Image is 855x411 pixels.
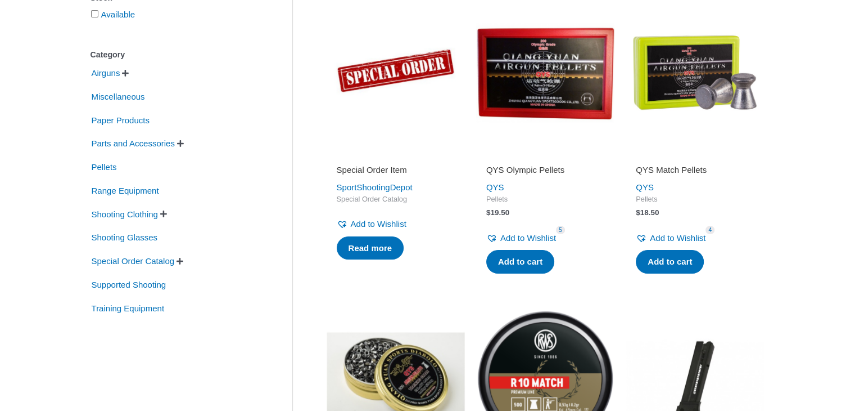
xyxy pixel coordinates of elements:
[91,64,121,83] span: Airguns
[337,236,404,260] a: Read more about “Special Order Item”
[337,216,406,232] a: Add to Wishlist
[91,302,166,312] a: Training Equipment
[91,232,159,242] a: Shooting Glasses
[177,140,184,148] span: 
[91,114,151,124] a: Paper Products
[91,185,160,195] a: Range Equipment
[91,228,159,247] span: Shooting Glasses
[337,164,455,180] a: Special Order Item
[91,47,259,63] div: Category
[486,250,554,274] a: Add to cart: “QYS Olympic Pellets”
[636,195,754,204] span: Pellets
[337,164,455,176] h2: Special Order Item
[91,275,168,294] span: Supported Shooting
[91,208,159,218] a: Shooting Clothing
[486,164,604,180] a: QYS Olympic Pellets
[486,195,604,204] span: Pellets
[101,10,135,19] a: Available
[636,182,654,192] a: QYS
[636,250,704,274] a: Add to cart: “QYS Match Pellets”
[91,256,176,265] a: Special Order Catalog
[636,149,754,162] iframe: Customer reviews powered by Trustpilot
[337,195,455,204] span: Special Order Catalog
[500,233,556,243] span: Add to Wishlist
[91,162,118,171] a: Pellets
[636,208,640,217] span: $
[91,10,98,17] input: Available
[327,3,465,141] img: Special Order Item
[337,149,455,162] iframe: Customer reviews powered by Trustpilot
[91,68,121,77] a: Airguns
[91,91,146,101] a: Miscellaneous
[486,230,556,246] a: Add to Wishlist
[705,226,714,234] span: 4
[91,252,176,271] span: Special Order Catalog
[177,257,183,265] span: 
[337,182,413,192] a: SportShootingDepot
[122,69,129,77] span: 
[91,138,176,148] a: Parts and Accessories
[636,230,705,246] a: Add to Wishlist
[636,164,754,180] a: QYS Match Pellets
[91,181,160,200] span: Range Equipment
[636,164,754,176] h2: QYS Match Pellets
[650,233,705,243] span: Add to Wishlist
[91,87,146,106] span: Miscellaneous
[91,299,166,318] span: Training Equipment
[486,208,491,217] span: $
[476,3,614,141] img: QYS Olympic Pellets
[91,279,168,289] a: Supported Shooting
[556,226,565,234] span: 5
[636,208,659,217] bdi: 18.50
[160,210,167,218] span: 
[486,182,504,192] a: QYS
[91,111,151,130] span: Paper Products
[91,158,118,177] span: Pellets
[91,134,176,153] span: Parts and Accessories
[486,149,604,162] iframe: Customer reviews powered by Trustpilot
[351,219,406,229] span: Add to Wishlist
[486,208,509,217] bdi: 19.50
[486,164,604,176] h2: QYS Olympic Pellets
[626,3,764,141] img: QYS Match Pellets
[91,205,159,224] span: Shooting Clothing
